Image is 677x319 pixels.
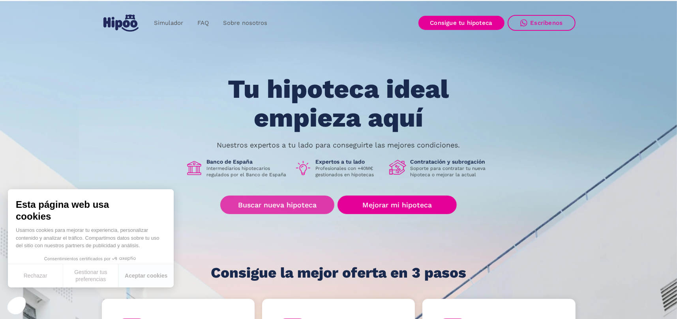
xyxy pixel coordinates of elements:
a: home [102,11,141,35]
a: Simulador [147,15,190,31]
p: Intermediarios hipotecarios regulados por el Banco de España [207,165,288,178]
a: Sobre nosotros [216,15,274,31]
h1: Tu hipoteca ideal empieza aquí [189,75,488,132]
a: Mejorar mi hipoteca [338,196,456,214]
p: Profesionales con +40M€ gestionados en hipotecas [316,165,383,178]
a: Consigue tu hipoteca [418,16,504,30]
h1: Banco de España [207,158,288,165]
a: FAQ [190,15,216,31]
div: Escríbenos [531,19,563,26]
h1: Expertos a tu lado [316,158,383,165]
h1: Contratación y subrogación [411,158,492,165]
a: Escríbenos [508,15,576,31]
h1: Consigue la mejor oferta en 3 pasos [211,265,466,281]
p: Soporte para contratar tu nueva hipoteca o mejorar la actual [411,165,492,178]
a: Buscar nueva hipoteca [220,196,334,214]
p: Nuestros expertos a tu lado para conseguirte las mejores condiciones. [217,142,460,148]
